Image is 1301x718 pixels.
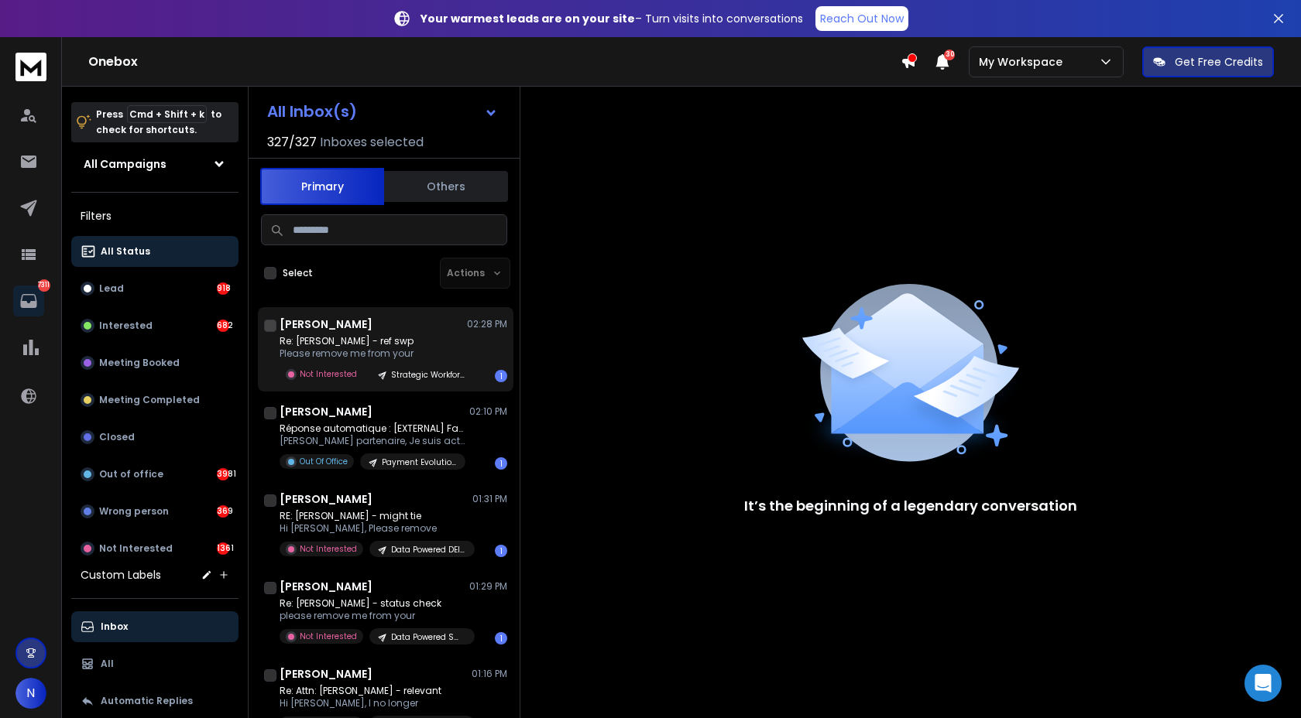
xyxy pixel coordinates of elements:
[421,11,635,26] strong: Your warmest leads are on your site
[280,316,372,332] h1: [PERSON_NAME]
[280,610,465,622] p: please remove me from your
[495,457,507,470] div: 1
[280,685,465,697] p: Re: Attn: [PERSON_NAME] - relevant
[217,468,229,480] div: 3981
[99,505,169,518] p: Wrong person
[300,543,357,555] p: Not Interested
[280,404,372,419] h1: [PERSON_NAME]
[472,668,507,680] p: 01:16 PM
[217,505,229,518] div: 369
[15,678,46,709] button: N
[101,621,128,633] p: Inbox
[71,149,239,179] button: All Campaigns
[280,491,372,507] h1: [PERSON_NAME]
[280,347,465,360] p: Please remove me from your
[469,405,507,418] p: 02:10 PM
[979,54,1069,70] p: My Workspace
[101,695,193,707] p: Automatic Replies
[71,205,239,227] h3: Filters
[71,611,239,642] button: Inbox
[300,456,348,467] p: Out Of Office
[71,496,239,527] button: Wrong person369
[71,422,239,453] button: Closed
[217,542,229,555] div: 1361
[38,279,50,292] p: 7311
[71,686,239,716] button: Automatic Replies
[99,320,153,332] p: Interested
[267,133,317,152] span: 327 / 327
[71,236,239,267] button: All Status
[467,318,507,330] p: 02:28 PM
[71,459,239,490] button: Out of office3981
[99,431,135,443] p: Closed
[71,385,239,415] button: Meeting Completed
[84,156,166,172] h1: All Campaigns
[280,597,465,610] p: Re: [PERSON_NAME] - status check
[280,579,372,594] h1: [PERSON_NAME]
[99,468,163,480] p: Out of office
[495,545,507,557] div: 1
[280,522,465,535] p: Hi [PERSON_NAME], Please remove
[391,631,465,643] p: Data Powered SWP - Keynotive
[101,658,114,670] p: All
[217,282,229,295] div: 918
[71,648,239,679] button: All
[127,105,207,123] span: Cmd + Shift + k
[280,510,465,522] p: RE: [PERSON_NAME] - might tie
[280,435,465,447] p: [PERSON_NAME] partenaire, Je suis actuellement
[1175,54,1263,70] p: Get Free Credits
[384,169,508,203] button: Others
[267,104,357,119] h1: All Inbox(s)
[320,133,424,152] h3: Inboxes selected
[280,335,465,347] p: Re: [PERSON_NAME] - ref swp
[81,567,161,583] h3: Custom Labels
[260,168,384,205] button: Primary
[96,107,221,138] p: Press to check for shortcuts.
[255,96,510,127] button: All Inbox(s)
[280,697,465,709] p: Hi [PERSON_NAME], I no longer
[469,580,507,593] p: 01:29 PM
[382,456,456,468] p: Payment Evolution - Keynotive
[472,493,507,505] p: 01:31 PM
[744,495,1077,517] p: It’s the beginning of a legendary conversation
[99,542,173,555] p: Not Interested
[280,666,372,682] h1: [PERSON_NAME]
[88,53,901,71] h1: Onebox
[495,370,507,382] div: 1
[15,53,46,81] img: logo
[391,369,465,381] p: Strategic Workforce Planning - Learnova
[820,11,904,26] p: Reach Out Now
[71,533,239,564] button: Not Interested1361
[99,394,200,406] p: Meeting Completed
[101,245,150,258] p: All Status
[495,632,507,644] div: 1
[421,11,803,26] p: – Turn visits into conversations
[99,357,180,369] p: Meeting Booked
[71,310,239,341] button: Interested682
[1244,665,1282,702] div: Open Intercom Messenger
[13,285,44,316] a: 7311
[815,6,908,31] a: Reach Out Now
[1142,46,1274,77] button: Get Free Credits
[217,320,229,332] div: 682
[280,422,465,435] p: Réponse automatique : [EXTERNAL] Fabienne -
[71,347,239,378] button: Meeting Booked
[99,282,124,295] p: Lead
[391,544,465,556] p: Data Powered DEI - Keynotive
[300,368,357,380] p: Not Interested
[300,631,357,642] p: Not Interested
[283,267,313,279] label: Select
[944,50,955,60] span: 30
[71,273,239,304] button: Lead918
